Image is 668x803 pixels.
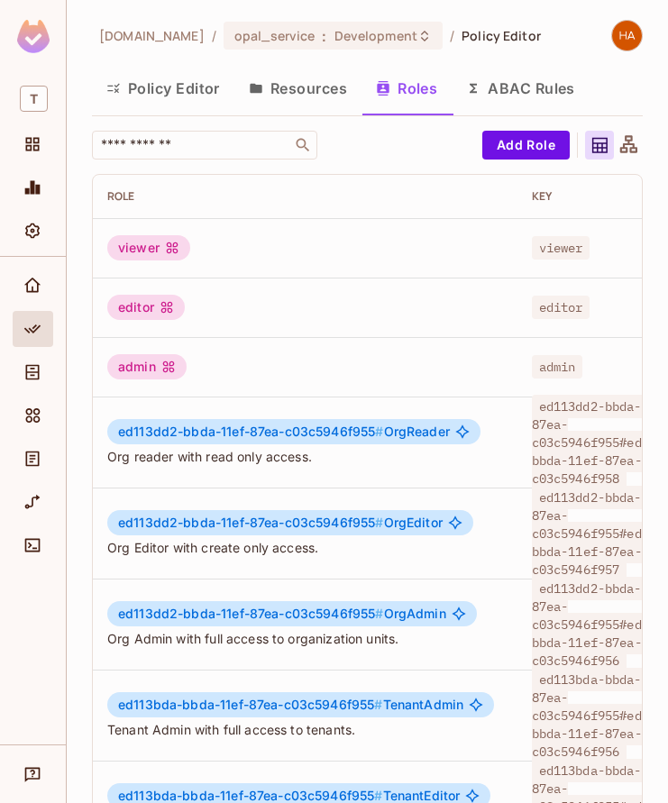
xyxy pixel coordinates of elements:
[13,527,53,563] div: Connect
[118,606,384,621] span: ed113dd2-bbda-11ef-87ea-c03c5946f955
[13,213,53,249] div: Settings
[13,268,53,304] div: Home
[107,295,185,320] div: editor
[450,27,454,44] li: /
[13,78,53,119] div: Workspace: t-mobile.com
[13,441,53,477] div: Audit Log
[107,235,190,260] div: viewer
[99,27,205,44] span: the active workspace
[532,355,583,379] span: admin
[118,516,443,530] span: OrgEditor
[13,311,53,347] div: Policy
[374,788,382,803] span: #
[374,697,382,712] span: #
[462,27,541,44] span: Policy Editor
[321,29,327,43] span: :
[612,21,642,50] img: harani.arumalla1@t-mobile.com
[482,131,570,160] button: Add Role
[532,236,590,260] span: viewer
[107,721,503,738] span: Tenant Admin with full access to tenants.
[92,66,234,111] button: Policy Editor
[118,789,460,803] span: TenantEditor
[118,697,383,712] span: ed113bda-bbda-11ef-87ea-c03c5946f955
[107,539,503,556] span: Org Editor with create only access.
[118,788,383,803] span: ed113bda-bbda-11ef-87ea-c03c5946f955
[118,424,384,439] span: ed113dd2-bbda-11ef-87ea-c03c5946f955
[375,606,383,621] span: #
[13,169,53,205] div: Monitoring
[17,20,50,53] img: SReyMgAAAABJRU5ErkJggg==
[375,424,383,439] span: #
[107,354,187,379] div: admin
[13,756,53,792] div: Help & Updates
[107,448,503,465] span: Org reader with read only access.
[334,27,417,44] span: Development
[107,630,503,647] span: Org Admin with full access to organization units.
[452,66,590,111] button: ABAC Rules
[13,397,53,433] div: Elements
[532,296,590,319] span: editor
[234,66,361,111] button: Resources
[118,424,450,439] span: OrgReader
[13,354,53,390] div: Directory
[234,27,316,44] span: opal_service
[13,484,53,520] div: URL Mapping
[212,27,216,44] li: /
[361,66,452,111] button: Roles
[118,515,384,530] span: ed113dd2-bbda-11ef-87ea-c03c5946f955
[107,189,503,204] div: Role
[118,698,463,712] span: TenantAdmin
[20,86,48,112] span: T
[118,607,446,621] span: OrgAdmin
[375,515,383,530] span: #
[13,126,53,162] div: Projects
